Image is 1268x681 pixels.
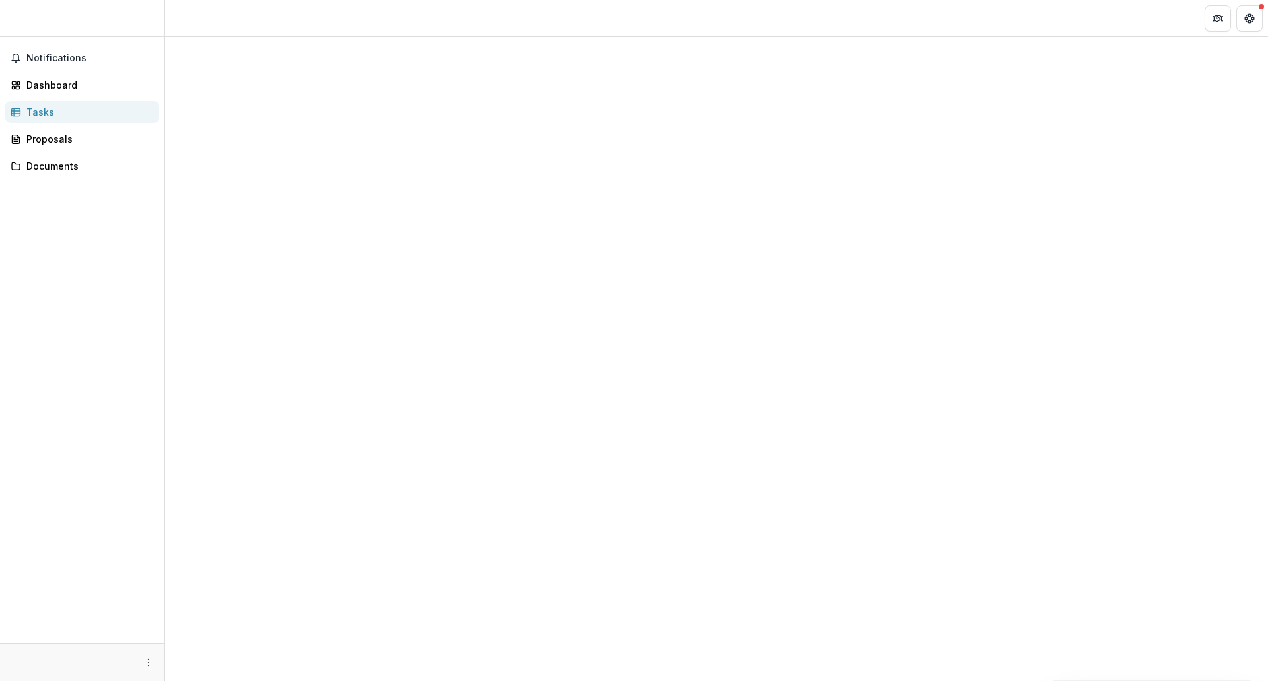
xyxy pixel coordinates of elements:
a: Documents [5,155,159,177]
div: Documents [26,159,149,173]
button: Partners [1205,5,1231,32]
div: Proposals [26,132,149,146]
button: Get Help [1236,5,1263,32]
button: Notifications [5,48,159,69]
div: Tasks [26,105,149,119]
button: More [141,655,157,670]
a: Proposals [5,128,159,150]
a: Dashboard [5,74,159,96]
div: Dashboard [26,78,149,92]
a: Tasks [5,101,159,123]
span: Notifications [26,53,154,64]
